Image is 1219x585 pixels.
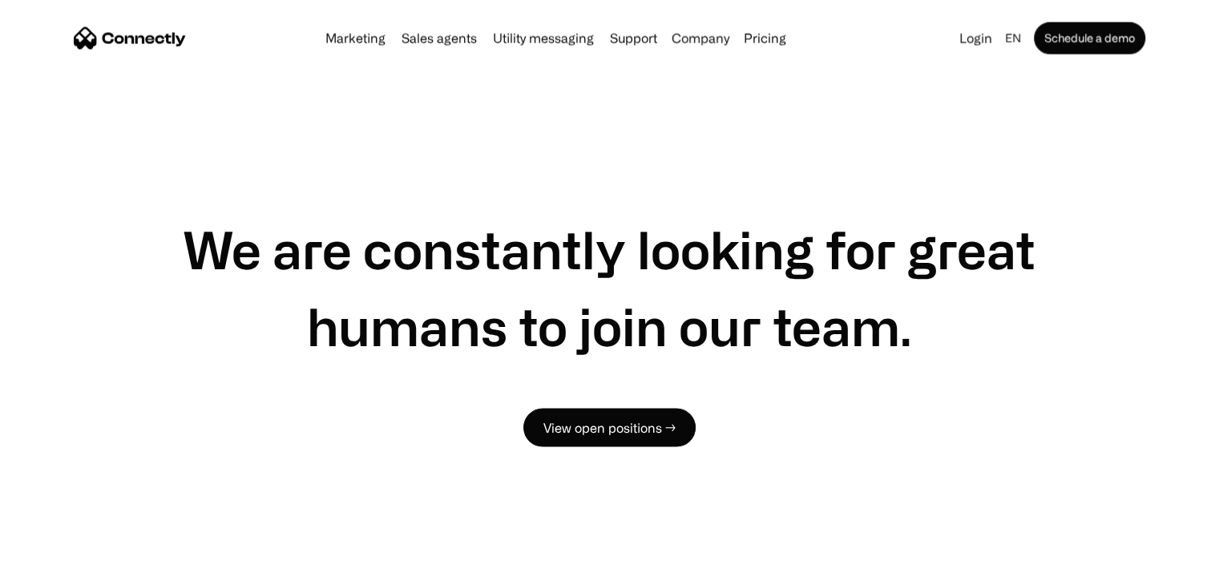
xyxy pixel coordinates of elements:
a: View open positions → [523,409,696,447]
div: en [999,27,1031,50]
a: Schedule a demo [1034,22,1145,54]
div: Company [667,27,734,50]
a: Sales agents [395,32,483,45]
a: Pricing [737,32,793,45]
aside: Language selected: English [16,555,96,579]
div: Company [672,27,729,50]
ul: Language list [32,557,96,579]
a: Support [603,32,664,45]
a: Utility messaging [486,32,600,45]
div: en [1005,27,1021,50]
a: Marketing [319,32,392,45]
a: Login [953,27,999,50]
h1: We are constantly looking for great humans to join our team. [128,211,1091,365]
a: home [74,26,186,50]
